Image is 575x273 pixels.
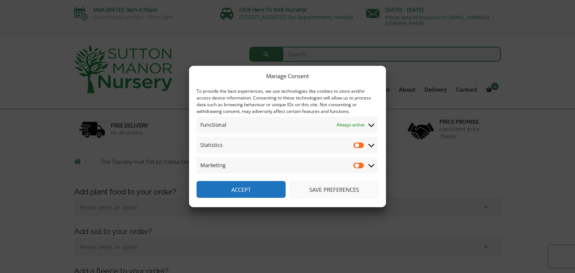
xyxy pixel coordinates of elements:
summary: Marketing [197,157,378,174]
summary: Statistics [197,137,378,153]
div: To provide the best experiences, we use technologies like cookies to store and/or access device i... [197,88,378,115]
span: Statistics [200,141,223,150]
button: Accept [197,181,286,198]
span: Always active [337,120,365,129]
div: Manage Consent [266,71,309,80]
span: Marketing [200,161,226,170]
button: Save preferences [289,181,378,198]
span: Functional [200,120,226,129]
summary: Functional Always active [197,117,378,133]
